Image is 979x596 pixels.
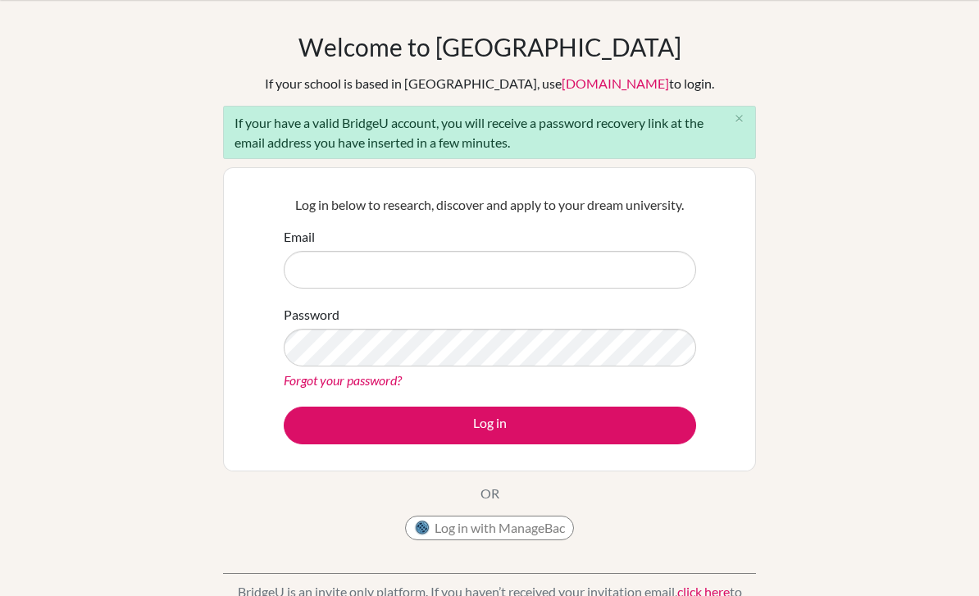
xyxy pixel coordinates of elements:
a: [DOMAIN_NAME] [562,75,669,91]
button: Log in [284,407,696,444]
label: Password [284,305,339,325]
button: Close [722,107,755,131]
label: Email [284,227,315,247]
button: Log in with ManageBac [405,516,574,540]
div: If your school is based in [GEOGRAPHIC_DATA], use to login. [265,74,714,93]
i: close [733,112,745,125]
p: OR [480,484,499,503]
div: If your have a valid BridgeU account, you will receive a password recovery link at the email addr... [223,106,756,159]
a: Forgot your password? [284,372,402,388]
h1: Welcome to [GEOGRAPHIC_DATA] [298,32,681,61]
p: Log in below to research, discover and apply to your dream university. [284,195,696,215]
